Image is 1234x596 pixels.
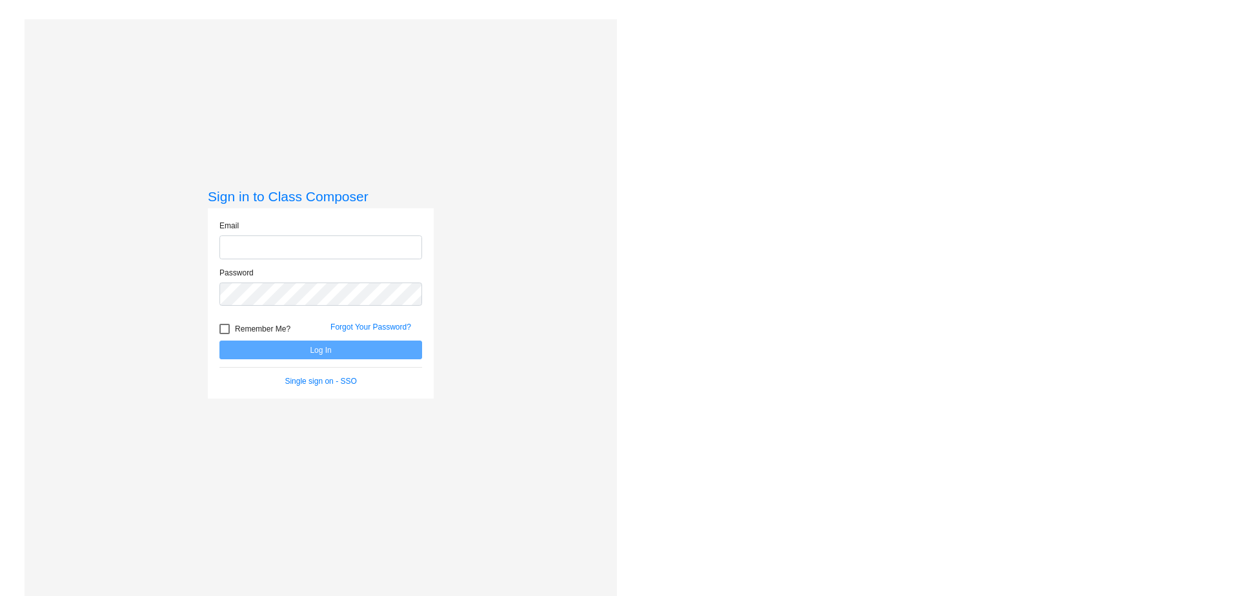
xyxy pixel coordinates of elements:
span: Remember Me? [235,321,290,337]
label: Email [219,220,239,232]
h3: Sign in to Class Composer [208,188,434,204]
a: Single sign on - SSO [285,377,356,386]
a: Forgot Your Password? [330,323,411,332]
button: Log In [219,341,422,359]
label: Password [219,267,254,279]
